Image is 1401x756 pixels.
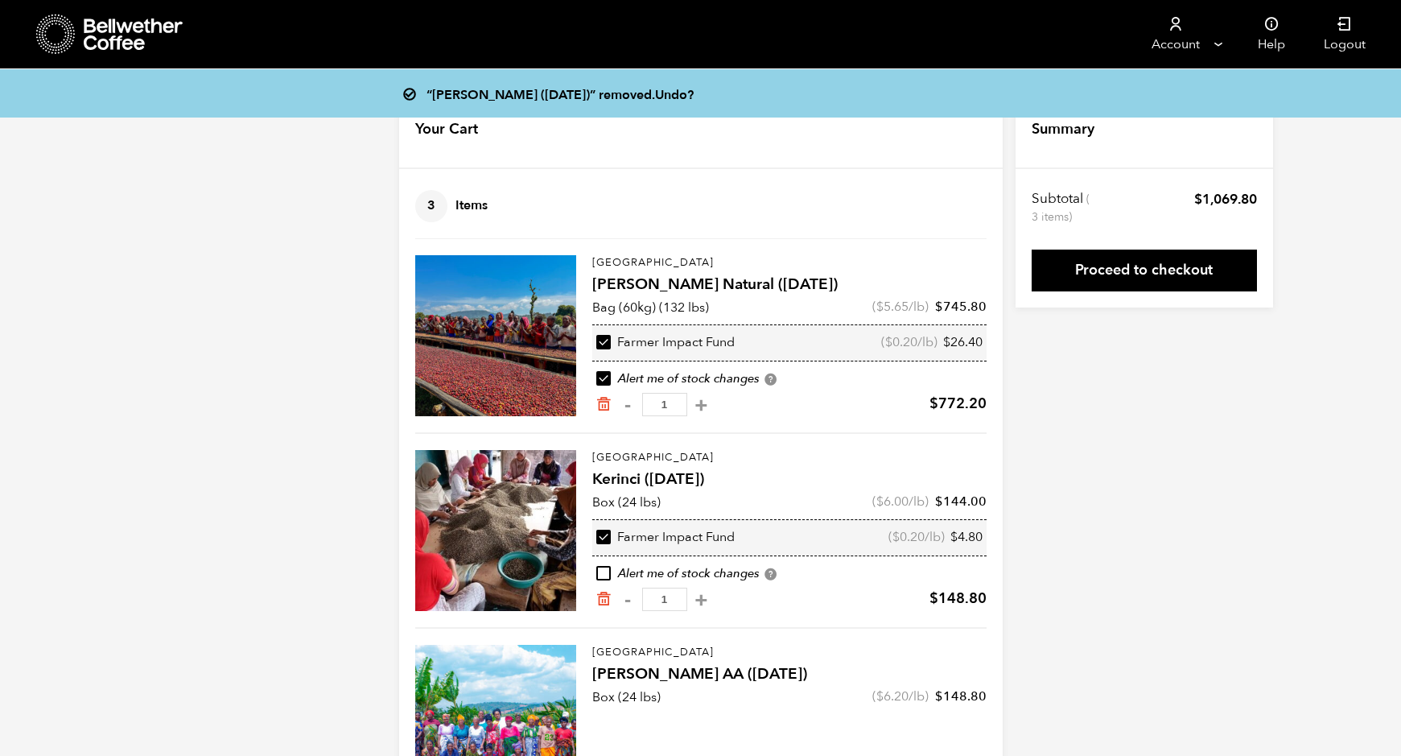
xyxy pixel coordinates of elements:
[1032,190,1092,225] th: Subtotal
[935,298,943,316] span: $
[885,333,917,351] bdi: 0.20
[596,529,735,547] div: Farmer Impact Fund
[935,493,987,510] bdi: 144.00
[642,393,687,416] input: Qty
[876,493,909,510] bdi: 6.00
[415,119,478,140] h4: Your Cart
[935,688,943,705] span: $
[935,493,943,510] span: $
[592,298,709,317] p: Bag (60kg) (132 lbs)
[929,394,938,414] span: $
[592,645,987,661] p: [GEOGRAPHIC_DATA]
[885,333,892,351] span: $
[1194,190,1202,209] span: $
[1032,250,1257,291] a: Proceed to checkout
[876,298,884,316] span: $
[592,493,661,512] p: Box (24 lbs)
[655,86,694,104] a: Undo?
[935,298,987,316] bdi: 745.80
[618,397,638,413] button: -
[929,589,987,609] bdi: 148.80
[595,591,612,608] a: Remove from cart
[935,688,987,705] bdi: 148.80
[950,528,958,546] span: $
[929,394,987,414] bdi: 772.20
[691,592,711,608] button: +
[943,333,950,351] span: $
[592,450,987,466] p: [GEOGRAPHIC_DATA]
[892,528,925,546] bdi: 0.20
[892,528,900,546] span: $
[872,493,929,510] span: ( /lb)
[592,565,987,583] div: Alert me of stock changes
[1194,190,1257,209] bdi: 1,069.80
[415,190,488,222] h4: Items
[592,663,987,686] h4: [PERSON_NAME] AA ([DATE])
[410,82,1014,105] div: “[PERSON_NAME] ([DATE])” removed.
[876,493,884,510] span: $
[595,396,612,413] a: Remove from cart
[592,469,987,491] h4: Kerinci ([DATE])
[943,333,983,351] bdi: 26.40
[596,334,735,352] div: Farmer Impact Fund
[876,298,909,316] bdi: 5.65
[872,298,929,316] span: ( /lb)
[872,688,929,705] span: ( /lb)
[876,688,884,705] span: $
[876,688,909,705] bdi: 6.20
[642,588,687,611] input: Qty
[888,529,945,547] span: ( /lb)
[950,528,983,546] bdi: 4.80
[415,190,447,222] span: 3
[1032,119,1094,140] h4: Summary
[592,370,987,388] div: Alert me of stock changes
[929,589,938,609] span: $
[618,592,638,608] button: -
[691,397,711,413] button: +
[592,274,987,296] h4: [PERSON_NAME] Natural ([DATE])
[881,334,937,352] span: ( /lb)
[592,688,661,707] p: Box (24 lbs)
[592,255,987,271] p: [GEOGRAPHIC_DATA]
